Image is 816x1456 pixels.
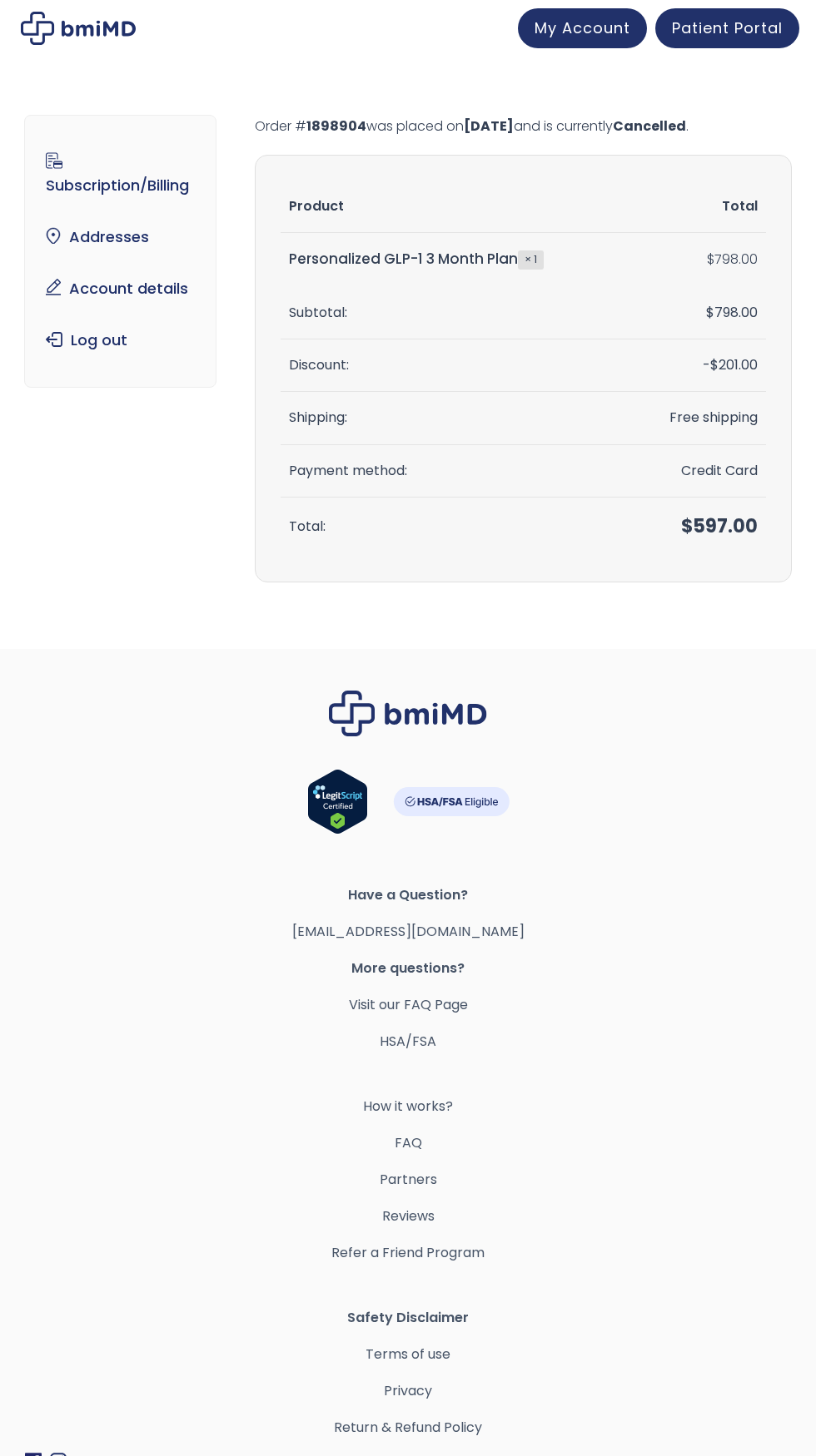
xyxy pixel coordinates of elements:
[37,220,202,255] a: Addresses
[681,513,758,539] span: 597.00
[21,12,136,45] img: My account
[681,513,693,539] span: $
[380,1032,436,1051] a: HSA/FSA
[464,116,514,136] mark: [DATE]
[281,339,630,392] th: Discount:
[329,691,487,736] img: Brand Logo
[281,392,630,444] th: Shipping:
[393,787,510,816] img: HSA-FSA
[24,115,216,388] nav: Account pages
[630,339,765,392] td: -
[25,1416,791,1439] a: Return & Refund Policy
[710,355,758,374] span: 201.00
[307,769,368,842] a: Verify LegitScript Approval for www.bmimd.com
[25,1241,791,1265] a: Refer a Friend Program
[37,145,202,203] a: Subscription/Billing
[306,116,366,136] mark: 1898904
[518,250,544,269] strong: × 1
[281,181,630,233] th: Product
[630,445,765,498] td: Credit Card
[281,498,630,557] th: Total:
[707,250,758,269] bdi: 798.00
[25,1205,791,1228] a: Reviews
[25,957,791,980] span: More questions?
[613,116,686,136] mark: Cancelled
[25,1132,791,1155] a: FAQ
[255,115,792,138] p: Order # was placed on and is currently .
[630,392,765,444] td: Free shipping
[307,769,368,834] img: Verify Approval for www.bmimd.com
[281,445,630,498] th: Payment method:
[630,181,765,233] th: Total
[37,323,202,358] a: Log out
[281,233,630,286] td: Personalized GLP-1 3 Month Plan
[25,1306,791,1330] span: Safety Disclaimer
[37,271,202,306] a: Account details
[706,303,758,322] span: 798.00
[281,287,630,339] th: Subtotal:
[672,17,783,38] span: Patient Portal
[707,250,714,269] span: $
[710,355,719,374] span: $
[292,922,525,941] a: [EMAIL_ADDRESS][DOMAIN_NAME]
[706,303,714,322] span: $
[25,1343,791,1366] a: Terms of use
[655,8,799,48] a: Patient Portal
[349,995,468,1014] a: Visit our FAQ Page
[25,1379,791,1403] a: Privacy
[518,8,647,48] a: My Account
[25,884,791,907] span: Have a Question?
[535,17,630,38] span: My Account
[25,1168,791,1191] a: Partners
[25,1095,791,1118] a: How it works?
